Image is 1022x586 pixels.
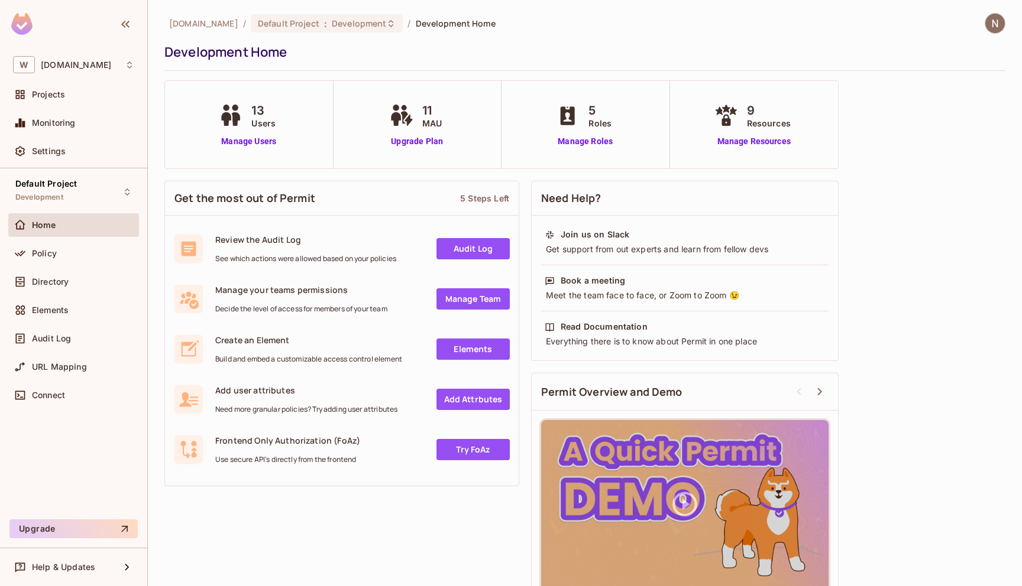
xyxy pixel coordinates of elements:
span: Get the most out of Permit [174,191,315,206]
span: Create an Element [215,334,402,346]
span: Need Help? [541,191,601,206]
span: Decide the level of access for members of your team [215,304,387,314]
span: Roles [588,117,612,129]
span: URL Mapping [32,362,87,372]
a: Manage Team [436,288,510,310]
span: 11 [422,102,442,119]
span: Development [332,18,386,29]
button: Upgrade [9,519,138,538]
a: Manage Roles [553,135,617,148]
img: SReyMgAAAABJRU5ErkJggg== [11,13,33,35]
span: Use secure API's directly from the frontend [215,455,360,464]
div: Read Documentation [561,321,648,333]
span: Home [32,220,56,230]
span: Projects [32,90,65,99]
span: Add user attributes [215,385,397,396]
span: Workspace: withpronto.com [41,60,111,70]
div: Meet the team face to face, or Zoom to Zoom 😉 [545,289,825,301]
span: 9 [747,102,791,119]
span: Need more granular policies? Try adding user attributes [215,405,397,414]
a: Try FoAz [436,439,510,460]
span: Development Home [416,18,496,29]
a: Audit Log [436,238,510,259]
span: Development [15,193,63,202]
span: Directory [32,277,69,287]
div: 5 Steps Left [460,193,509,204]
span: Audit Log [32,334,71,343]
span: W [13,56,35,73]
a: Manage Resources [711,135,797,148]
span: Users [251,117,276,129]
span: Connect [32,390,65,400]
a: Add Attrbutes [436,389,510,410]
span: the active workspace [169,18,238,29]
div: Join us on Slack [561,229,629,240]
span: Settings [32,146,66,156]
a: Upgrade Plan [387,135,448,148]
a: Manage Users [216,135,282,148]
a: Elements [436,338,510,360]
span: Review the Audit Log [215,234,396,245]
span: Elements [32,305,69,315]
span: Monitoring [32,118,76,128]
div: Book a meeting [561,275,625,287]
span: Build and embed a customizable access control element [215,354,402,364]
li: / [407,18,410,29]
span: Policy [32,249,57,258]
span: See which actions were allowed based on your policies [215,254,396,263]
div: Everything there is to know about Permit in one place [545,336,825,347]
div: Get support from out experts and learn from fellow devs [545,243,825,255]
span: Resources [747,117,791,129]
span: Default Project [15,179,77,188]
span: 13 [251,102,276,119]
span: Help & Updates [32,562,95,572]
span: 5 [588,102,612,119]
li: / [243,18,246,29]
span: MAU [422,117,442,129]
span: Default Project [258,18,319,29]
span: Permit Overview and Demo [541,385,683,399]
span: Manage your teams permissions [215,284,387,295]
span: Frontend Only Authorization (FoAz) [215,435,360,446]
span: : [324,19,328,28]
div: Development Home [164,43,1000,61]
img: Naman Malik [985,14,1005,33]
